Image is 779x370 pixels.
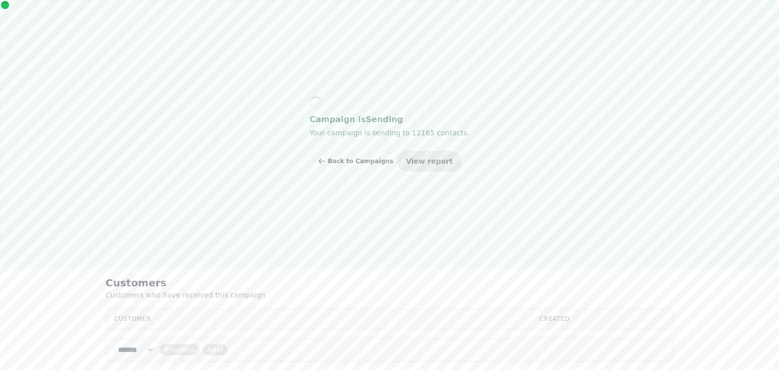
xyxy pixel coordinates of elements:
[317,151,393,171] button: Back to Campaigns
[114,315,523,323] div: Customer
[164,347,194,353] span: Previous
[540,315,665,323] div: Created
[105,290,365,300] p: Customers who have received this campaign
[397,151,461,171] button: View report
[160,344,199,355] button: back
[203,344,228,355] button: next
[207,347,224,353] span: Next
[310,113,470,127] h2: Campaign is Sending
[105,276,300,290] h2: Customers
[328,158,393,164] span: Back to Campaigns
[406,158,452,165] span: View report
[310,127,470,139] p: Your campaign is sending to 12165 contacts.
[105,338,674,362] nav: Pagination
